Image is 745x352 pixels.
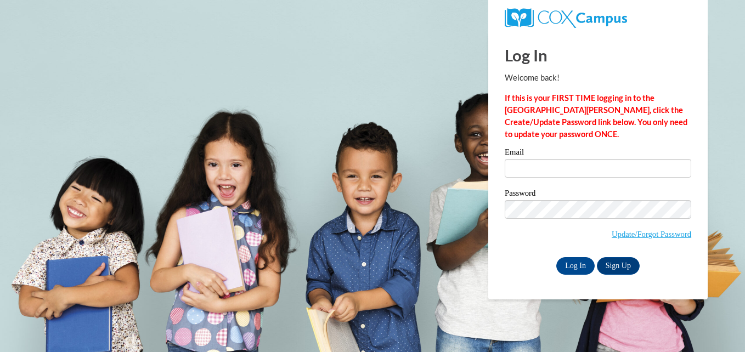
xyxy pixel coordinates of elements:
[556,257,595,275] input: Log In
[505,93,687,139] strong: If this is your FIRST TIME logging in to the [GEOGRAPHIC_DATA][PERSON_NAME], click the Create/Upd...
[505,189,691,200] label: Password
[612,230,691,239] a: Update/Forgot Password
[505,148,691,159] label: Email
[505,72,691,84] p: Welcome back!
[505,44,691,66] h1: Log In
[505,13,627,22] a: COX Campus
[505,8,627,28] img: COX Campus
[597,257,640,275] a: Sign Up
